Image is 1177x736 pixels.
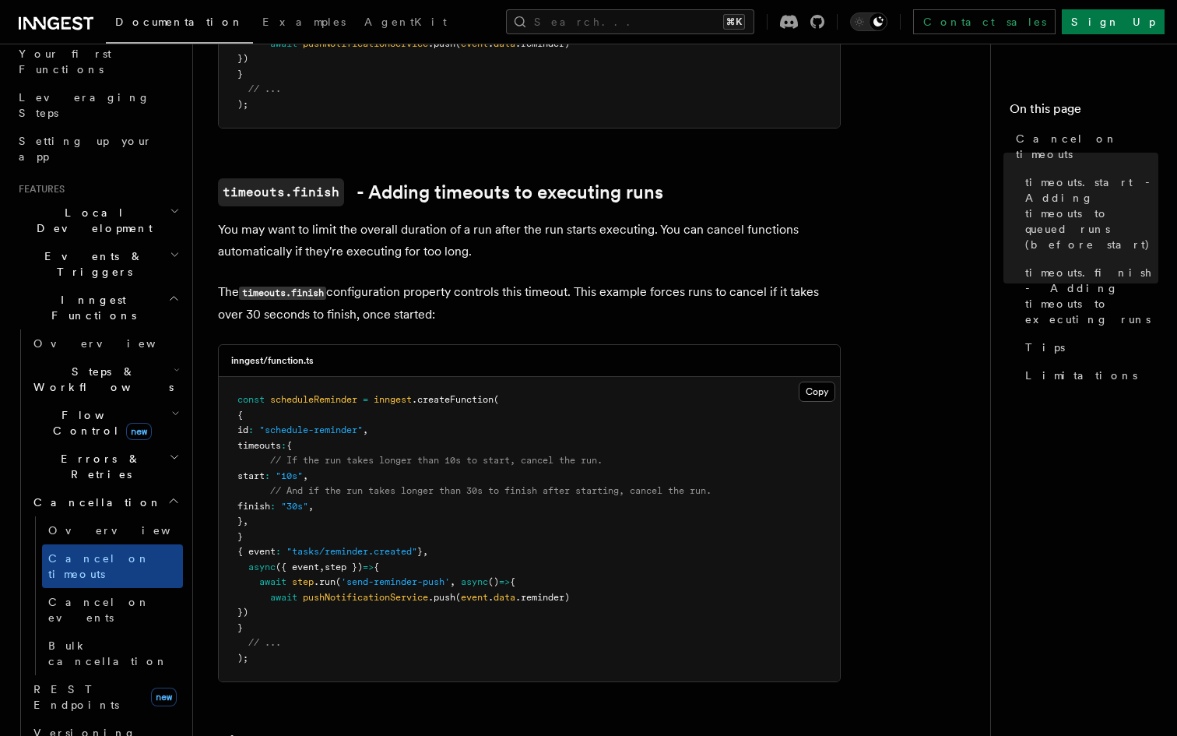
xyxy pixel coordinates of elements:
[1062,9,1165,34] a: Sign Up
[27,364,174,395] span: Steps & Workflows
[12,242,183,286] button: Events & Triggers
[374,394,412,405] span: inngest
[341,576,450,587] span: 'send-reminder-push'
[363,562,374,572] span: =>
[243,516,248,526] span: ,
[237,99,248,110] span: );
[115,16,244,28] span: Documentation
[265,470,270,481] span: :
[253,5,355,42] a: Examples
[455,592,461,603] span: (
[259,424,363,435] span: "schedule-reminder"
[237,53,248,64] span: })
[325,562,363,572] span: step })
[259,576,286,587] span: await
[237,653,248,664] span: );
[428,592,455,603] span: .push
[237,69,243,79] span: }
[510,576,515,587] span: {
[27,516,183,675] div: Cancellation
[319,562,325,572] span: ,
[48,552,150,580] span: Cancel on timeouts
[19,135,153,163] span: Setting up your app
[12,199,183,242] button: Local Development
[515,38,570,49] span: .reminder)
[237,607,248,618] span: })
[270,501,276,512] span: :
[270,394,357,405] span: scheduleReminder
[336,576,341,587] span: (
[850,12,887,31] button: Toggle dark mode
[1010,100,1158,125] h4: On this page
[303,38,428,49] span: pushNotificationService
[364,16,447,28] span: AgentKit
[48,596,150,624] span: Cancel on events
[27,495,162,510] span: Cancellation
[1019,361,1158,389] a: Limitations
[270,592,297,603] span: await
[237,424,248,435] span: id
[450,576,455,587] span: ,
[355,5,456,42] a: AgentKit
[1025,174,1158,252] span: timeouts.start - Adding timeouts to queued runs (before start)
[494,592,515,603] span: data
[237,531,243,542] span: }
[27,329,183,357] a: Overview
[292,576,314,587] span: step
[286,546,417,557] span: "tasks/reminder.created"
[276,470,303,481] span: "10s"
[417,546,423,557] span: }
[506,9,754,34] button: Search...⌘K
[455,38,461,49] span: (
[1010,125,1158,168] a: Cancel on timeouts
[27,488,183,516] button: Cancellation
[237,516,243,526] span: }
[12,292,168,323] span: Inngest Functions
[237,470,265,481] span: start
[12,286,183,329] button: Inngest Functions
[12,83,183,127] a: Leveraging Steps
[374,562,379,572] span: {
[1019,333,1158,361] a: Tips
[27,675,183,719] a: REST Endpointsnew
[314,576,336,587] span: .run
[270,455,603,466] span: // If the run takes longer than 10s to start, cancel the run.
[488,576,499,587] span: ()
[1025,265,1158,327] span: timeouts.finish - Adding timeouts to executing runs
[499,576,510,587] span: =>
[303,592,428,603] span: pushNotificationService
[27,401,183,445] button: Flow Controlnew
[1016,131,1158,162] span: Cancel on timeouts
[428,38,455,49] span: .push
[27,357,183,401] button: Steps & Workflows
[913,9,1056,34] a: Contact sales
[248,562,276,572] span: async
[239,287,326,300] code: timeouts.finish
[363,424,368,435] span: ,
[231,354,314,367] h3: inngest/function.ts
[27,451,169,482] span: Errors & Retries
[248,83,281,94] span: // ...
[461,38,488,49] span: event
[126,423,152,440] span: new
[237,622,243,633] span: }
[1019,168,1158,259] a: timeouts.start - Adding timeouts to queued runs (before start)
[12,205,170,236] span: Local Development
[42,632,183,675] a: Bulk cancellation
[237,440,281,451] span: timeouts
[276,546,281,557] span: :
[248,637,281,648] span: // ...
[218,178,663,206] a: timeouts.finish- Adding timeouts to executing runs
[799,382,835,402] button: Copy
[237,501,270,512] span: finish
[262,16,346,28] span: Examples
[488,38,494,49] span: .
[237,410,243,421] span: {
[461,576,488,587] span: async
[412,394,494,405] span: .createFunction
[1019,259,1158,333] a: timeouts.finish - Adding timeouts to executing runs
[151,688,177,706] span: new
[48,639,168,667] span: Bulk cancellation
[281,501,308,512] span: "30s"
[494,38,515,49] span: data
